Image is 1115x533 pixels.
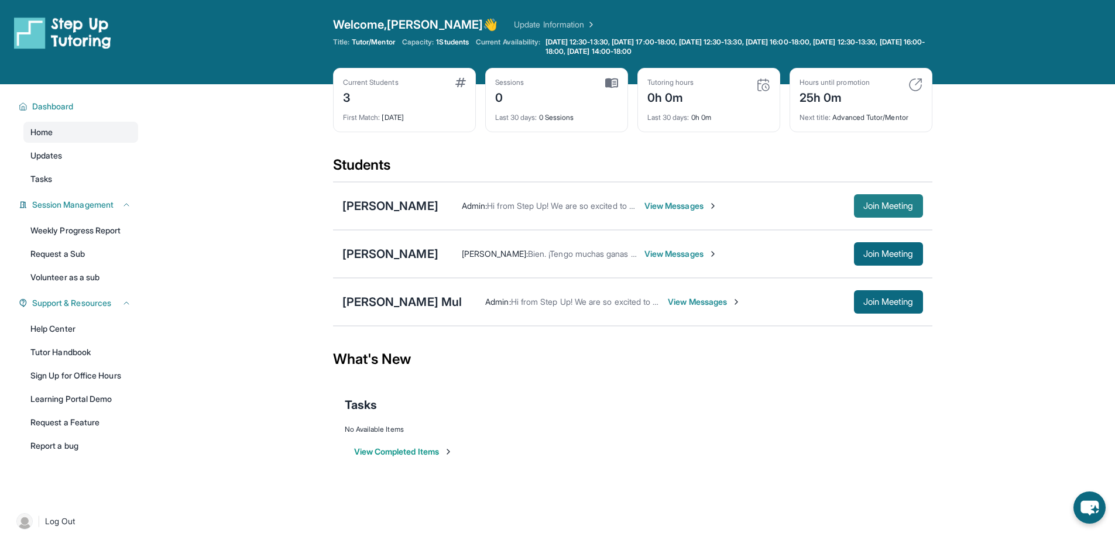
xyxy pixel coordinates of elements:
[854,290,923,314] button: Join Meeting
[455,78,466,87] img: card
[23,267,138,288] a: Volunteer as a sub
[462,249,528,259] span: [PERSON_NAME] :
[476,37,540,56] span: Current Availability:
[32,297,111,309] span: Support & Resources
[668,296,741,308] span: View Messages
[30,126,53,138] span: Home
[644,248,718,260] span: View Messages
[23,243,138,264] a: Request a Sub
[543,37,932,56] a: [DATE] 12:30-13:30, [DATE] 17:00-18:00, [DATE] 12:30-13:30, [DATE] 16:00-18:00, [DATE] 12:30-13:3...
[732,297,741,307] img: Chevron-Right
[30,173,52,185] span: Tasks
[345,397,377,413] span: Tasks
[343,106,466,122] div: [DATE]
[436,37,469,47] span: 1 Students
[800,78,870,87] div: Hours until promotion
[23,412,138,433] a: Request a Feature
[708,249,718,259] img: Chevron-Right
[708,201,718,211] img: Chevron-Right
[342,246,438,262] div: [PERSON_NAME]
[23,145,138,166] a: Updates
[30,150,63,161] span: Updates
[333,16,498,33] span: Welcome, [PERSON_NAME] 👋
[528,249,759,259] span: Bien. ¡Tengo muchas ganas de nuestro primero sesión [DATE]!
[800,106,922,122] div: Advanced Tutor/Mentor
[908,78,922,92] img: card
[354,446,453,458] button: View Completed Items
[863,250,914,257] span: Join Meeting
[28,101,131,112] button: Dashboard
[333,37,349,47] span: Title:
[28,199,131,211] button: Session Management
[402,37,434,47] span: Capacity:
[800,113,831,122] span: Next title :
[342,294,462,310] div: [PERSON_NAME] Mul
[14,16,111,49] img: logo
[462,201,487,211] span: Admin :
[23,435,138,456] a: Report a bug
[485,297,510,307] span: Admin :
[647,78,694,87] div: Tutoring hours
[644,200,718,212] span: View Messages
[511,297,1062,307] span: Hi from Step Up! We are so excited to match you with one another. Please use this space to coordi...
[514,19,596,30] a: Update Information
[863,202,914,209] span: Join Meeting
[16,513,33,529] img: user-img
[584,19,596,30] img: Chevron Right
[756,78,770,92] img: card
[345,425,921,434] div: No Available Items
[23,122,138,143] a: Home
[32,101,74,112] span: Dashboard
[800,87,870,106] div: 25h 0m
[28,297,131,309] button: Support & Resources
[495,87,524,106] div: 0
[605,78,618,88] img: card
[863,298,914,305] span: Join Meeting
[495,113,537,122] span: Last 30 days :
[647,106,770,122] div: 0h 0m
[647,87,694,106] div: 0h 0m
[23,220,138,241] a: Weekly Progress Report
[37,514,40,528] span: |
[1073,491,1106,524] button: chat-button
[343,113,380,122] span: First Match :
[647,113,689,122] span: Last 30 days :
[343,87,399,106] div: 3
[45,515,76,527] span: Log Out
[342,198,438,214] div: [PERSON_NAME]
[854,194,923,218] button: Join Meeting
[854,242,923,266] button: Join Meeting
[23,318,138,339] a: Help Center
[333,156,932,181] div: Students
[23,388,138,410] a: Learning Portal Demo
[343,78,399,87] div: Current Students
[333,333,932,385] div: What's New
[23,342,138,363] a: Tutor Handbook
[495,106,618,122] div: 0 Sessions
[352,37,395,47] span: Tutor/Mentor
[23,169,138,190] a: Tasks
[546,37,930,56] span: [DATE] 12:30-13:30, [DATE] 17:00-18:00, [DATE] 12:30-13:30, [DATE] 16:00-18:00, [DATE] 12:30-13:3...
[32,199,114,211] span: Session Management
[495,78,524,87] div: Sessions
[23,365,138,386] a: Sign Up for Office Hours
